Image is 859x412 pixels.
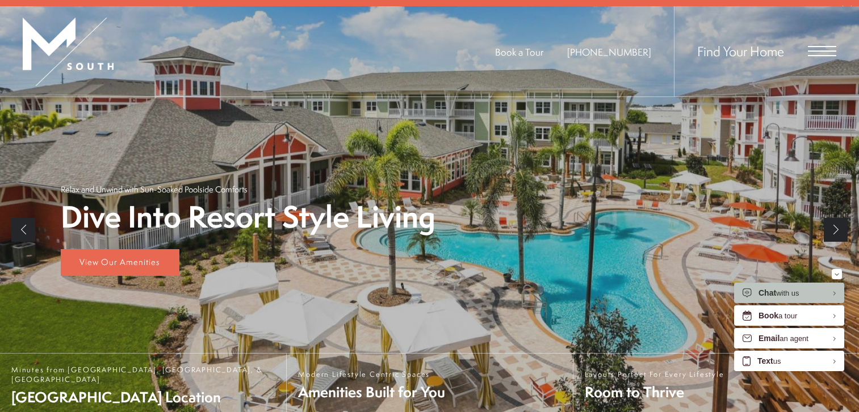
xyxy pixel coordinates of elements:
span: Room to Thrive [585,382,724,402]
span: [PHONE_NUMBER] [567,45,651,58]
a: Next [824,218,848,242]
span: Layouts Perfect For Every Lifestyle [585,369,724,379]
span: Amenities Built for You [298,382,445,402]
p: Dive Into Resort Style Living [61,201,435,233]
img: MSouth [23,18,114,86]
a: Book a Tour [495,45,543,58]
button: Open Menu [808,46,836,56]
p: Relax and Unwind with Sun-Soaked Poolside Comforts [61,183,248,195]
a: Find Your Home [697,42,784,60]
a: Previous [11,218,35,242]
span: View Our Amenities [79,256,160,268]
span: Minutes from [GEOGRAPHIC_DATA], [GEOGRAPHIC_DATA], & [GEOGRAPHIC_DATA] [11,365,275,384]
span: [GEOGRAPHIC_DATA] Location [11,387,275,407]
a: Call Us at 813-570-8014 [567,45,651,58]
a: View Our Amenities [61,249,179,276]
span: Modern Lifestyle Centric Spaces [298,369,445,379]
